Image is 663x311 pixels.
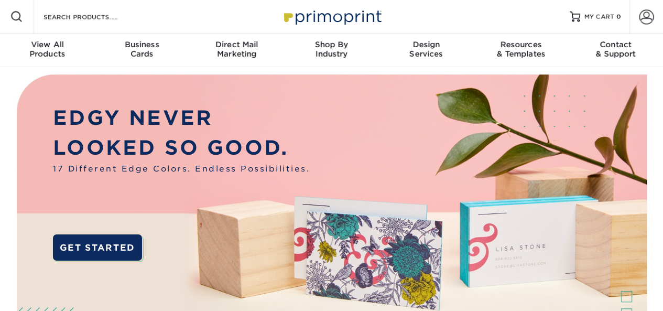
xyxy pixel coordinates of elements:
[379,34,474,67] a: DesignServices
[474,40,569,49] span: Resources
[189,34,284,67] a: Direct MailMarketing
[95,34,190,67] a: BusinessCards
[568,40,663,59] div: & Support
[284,34,379,67] a: Shop ByIndustry
[379,40,474,49] span: Design
[584,13,614,22] span: MY CART
[474,40,569,59] div: & Templates
[53,234,142,261] a: GET STARTED
[379,40,474,59] div: Services
[95,40,190,49] span: Business
[53,163,310,175] span: 17 Different Edge Colors. Endless Possibilities.
[474,34,569,67] a: Resources& Templates
[279,5,384,28] img: Primoprint
[53,103,310,133] p: EDGY NEVER
[42,10,145,23] input: SEARCH PRODUCTS.....
[284,40,379,59] div: Industry
[284,40,379,49] span: Shop By
[568,40,663,49] span: Contact
[189,40,284,49] span: Direct Mail
[568,34,663,67] a: Contact& Support
[189,40,284,59] div: Marketing
[616,13,621,20] span: 0
[53,133,310,163] p: LOOKED SO GOOD.
[95,40,190,59] div: Cards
